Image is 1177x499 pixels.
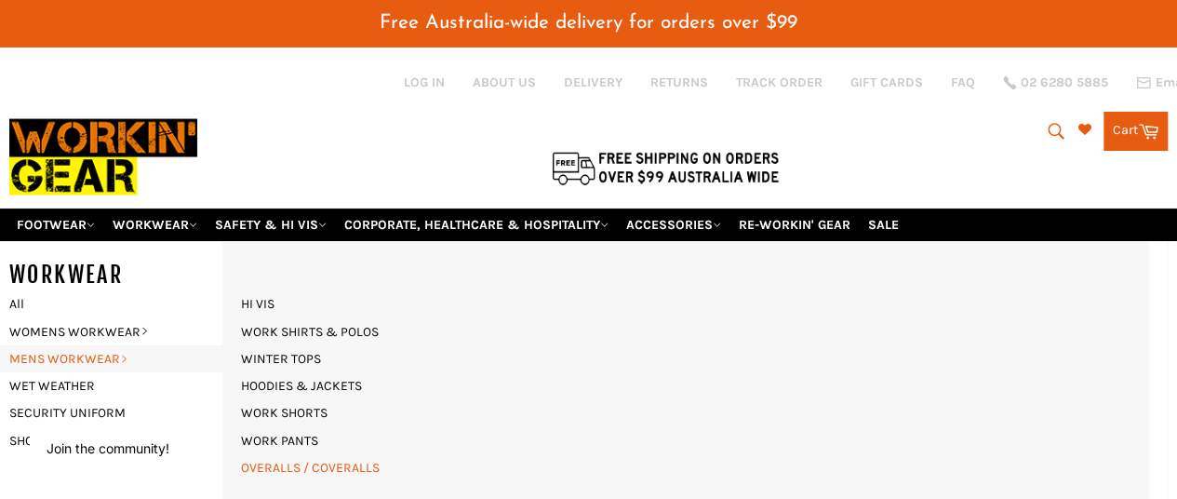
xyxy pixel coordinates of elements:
a: GIFT CARDS [850,74,923,91]
a: WORK SHIRTS & POLOS [232,318,388,345]
a: FOOTWEAR [9,209,102,241]
a: Cart [1103,112,1168,151]
button: Join the community! [47,440,169,456]
span: Free Australia-wide delivery for orders over $99 [380,13,797,33]
a: HI VIS [232,290,284,317]
a: RETURNS [650,74,708,91]
img: Flat $9.95 shipping Australia wide [549,148,782,187]
a: OVERALLS / COVERALLS [232,454,389,481]
a: CORPORATE, HEALTHCARE & HOSPITALITY [337,209,616,241]
span: 02 6280 5885 [1021,76,1108,89]
a: ACCESSORIES [619,209,729,241]
a: FAQ [951,74,975,91]
a: TRACK ORDER [736,74,823,91]
img: Workin Gear leaders in Workwear, Safety Boots, PPE, Uniforms. Australia's No.1 in Workwear [9,106,197,208]
a: WORKWEAR [105,209,205,241]
a: Log in [404,74,445,90]
a: SAFETY & HI VIS [207,209,334,241]
h5: WORKWEAR [9,260,241,290]
a: WORK PANTS [232,427,328,454]
a: HOODIES & JACKETS [232,372,371,399]
a: ABOUT US [473,74,536,91]
a: SALE [861,209,906,241]
a: WORK SHORTS [232,399,337,426]
a: DELIVERY [564,74,622,91]
a: RE-WORKIN' GEAR [731,209,858,241]
a: WINTER TOPS [232,345,330,372]
a: 02 6280 5885 [1003,76,1108,89]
